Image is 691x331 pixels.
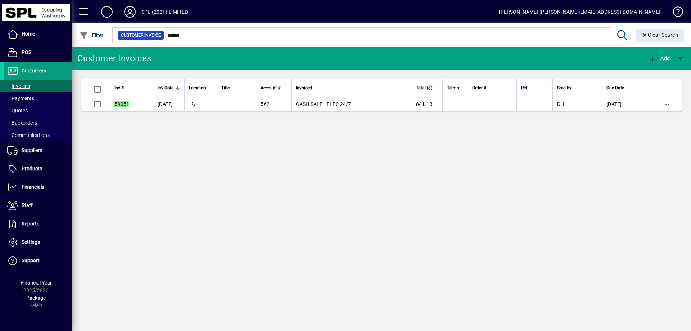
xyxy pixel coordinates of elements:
[189,84,206,92] span: Location
[648,55,670,61] span: Add
[4,252,72,270] a: Support
[7,108,28,113] span: Quotes
[22,147,42,153] span: Suppliers
[499,6,660,18] div: [PERSON_NAME] [PERSON_NAME][EMAIL_ADDRESS][DOMAIN_NAME]
[4,104,72,117] a: Quotes
[4,197,72,215] a: Staff
[4,160,72,178] a: Products
[114,84,131,92] div: Inv #
[4,215,72,233] a: Reports
[121,32,161,39] span: Customer Invoice
[189,84,212,92] div: Location
[221,84,230,92] span: Title
[78,29,105,42] button: Filter
[22,258,40,263] span: Support
[521,84,527,92] span: Ref
[472,84,512,92] div: Order #
[296,84,312,92] span: Invoiced
[261,84,280,92] span: Account #
[22,239,40,245] span: Settings
[4,25,72,43] a: Home
[636,29,684,42] button: Clear
[77,53,151,64] div: Customer Invoices
[472,84,486,92] span: Order #
[668,1,682,25] a: Knowledge Base
[118,5,141,18] button: Profile
[22,31,35,37] span: Home
[296,101,351,107] span: CASH SALE - ELEC 24/7
[4,129,72,141] a: Communications
[606,84,624,92] span: Due Date
[4,80,72,92] a: Invoices
[416,84,432,92] span: Total ($)
[399,97,442,111] td: 841.13
[4,44,72,62] a: POS
[602,97,635,111] td: [DATE]
[22,184,44,190] span: Financials
[80,32,104,38] span: Filter
[158,84,180,92] div: Inv Date
[153,97,184,111] td: [DATE]
[114,101,129,107] em: 58051
[22,202,33,208] span: Staff
[4,233,72,251] a: Settings
[4,117,72,129] a: Backorders
[646,52,672,65] button: Add
[114,84,124,92] span: Inv #
[606,84,631,92] div: Due Date
[22,221,39,227] span: Reports
[557,84,598,92] div: Sold by
[557,101,564,107] span: DH
[22,68,46,73] span: Customers
[7,120,37,126] span: Backorders
[158,84,173,92] span: Inv Date
[221,84,252,92] div: Title
[22,166,42,171] span: Products
[521,84,548,92] div: Ref
[661,98,673,110] button: More options
[4,92,72,104] a: Payments
[642,32,678,38] span: Clear Search
[7,95,34,101] span: Payments
[557,84,572,92] span: Sold by
[4,178,72,196] a: Financials
[26,295,46,301] span: Package
[22,49,31,55] span: POS
[189,100,212,108] span: SPL (2021) Limited
[261,84,287,92] div: Account #
[404,84,439,92] div: Total ($)
[7,132,50,138] span: Communications
[261,101,270,107] span: 562
[447,84,459,92] span: Terms
[95,5,118,18] button: Add
[296,84,395,92] div: Invoiced
[141,6,188,18] div: SPL (2021) LIMITED
[21,280,52,286] span: Financial Year
[4,142,72,160] a: Suppliers
[7,83,30,89] span: Invoices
